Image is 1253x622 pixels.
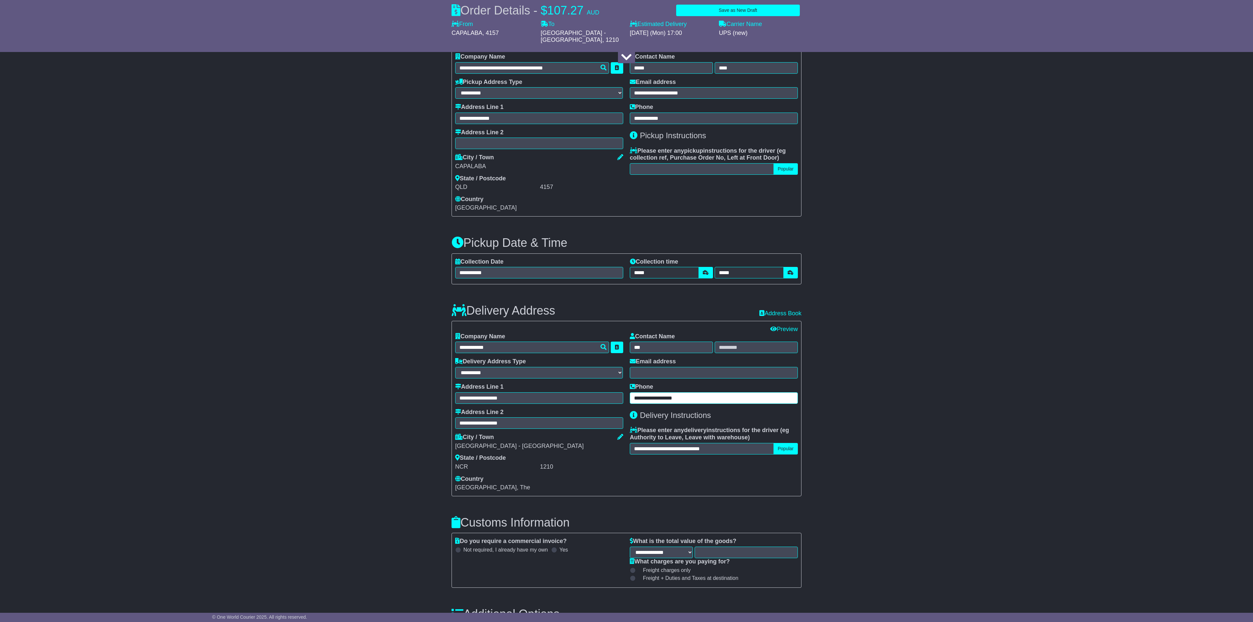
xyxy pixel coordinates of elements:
[455,454,506,462] label: State / Postcode
[455,538,567,545] label: Do you require a commercial invoice?
[719,21,762,28] label: Carrier Name
[455,443,623,450] div: [GEOGRAPHIC_DATA] - [GEOGRAPHIC_DATA]
[635,567,691,573] label: Freight charges only
[602,37,619,43] span: , 1210
[455,383,504,391] label: Address Line 1
[463,547,548,553] label: Not required, I already have my own
[640,411,711,420] span: Delivery Instructions
[455,163,623,170] div: CAPALABA
[455,184,538,191] div: QLD
[452,608,801,621] h3: Additional Options
[719,30,801,37] div: UPS (new)
[455,196,483,203] label: Country
[630,333,675,340] label: Contact Name
[455,463,538,471] div: NCR
[455,129,504,136] label: Address Line 2
[455,358,526,365] label: Delivery Address Type
[455,409,504,416] label: Address Line 2
[630,147,786,161] span: eg collection ref, Purchase Order No, Left at Front Door
[630,427,789,441] span: eg Authority to Leave, Leave with warehouse
[630,147,798,162] label: Please enter any instructions for the driver ( )
[482,30,499,36] span: , 4157
[630,383,653,391] label: Phone
[452,304,555,317] h3: Delivery Address
[640,131,706,140] span: Pickup Instructions
[630,558,730,565] label: What charges are you paying for?
[587,9,599,16] span: AUD
[455,175,506,182] label: State / Postcode
[643,575,738,581] span: Freight + Duties and Taxes at destination
[455,79,522,86] label: Pickup Address Type
[630,358,676,365] label: Email address
[212,614,307,620] span: © One World Courier 2025. All rights reserved.
[559,547,568,553] label: Yes
[541,21,554,28] label: To
[452,236,801,249] h3: Pickup Date & Time
[630,30,712,37] div: [DATE] (Mon) 17:00
[452,3,599,17] div: Order Details -
[630,79,676,86] label: Email address
[630,427,798,441] label: Please enter any instructions for the driver ( )
[455,333,505,340] label: Company Name
[455,484,530,491] span: [GEOGRAPHIC_DATA], The
[774,163,798,175] button: Popular
[630,21,712,28] label: Estimated Delivery
[455,154,494,161] label: City / Town
[452,30,482,36] span: CAPALABA
[684,427,706,433] span: delivery
[452,21,473,28] label: From
[455,53,505,61] label: Company Name
[455,204,517,211] span: [GEOGRAPHIC_DATA]
[540,463,623,471] div: 1210
[455,434,494,441] label: City / Town
[541,30,606,43] span: [GEOGRAPHIC_DATA] - [GEOGRAPHIC_DATA]
[455,258,504,266] label: Collection Date
[455,104,504,111] label: Address Line 1
[770,326,798,332] a: Preview
[676,5,800,16] button: Save as New Draft
[630,104,653,111] label: Phone
[540,184,623,191] div: 4157
[541,4,547,17] span: $
[630,258,678,266] label: Collection time
[455,476,483,483] label: Country
[684,147,703,154] span: pickup
[759,310,801,317] a: Address Book
[630,538,736,545] label: What is the total value of the goods?
[547,4,583,17] span: 107.27
[452,516,801,529] h3: Customs Information
[774,443,798,454] button: Popular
